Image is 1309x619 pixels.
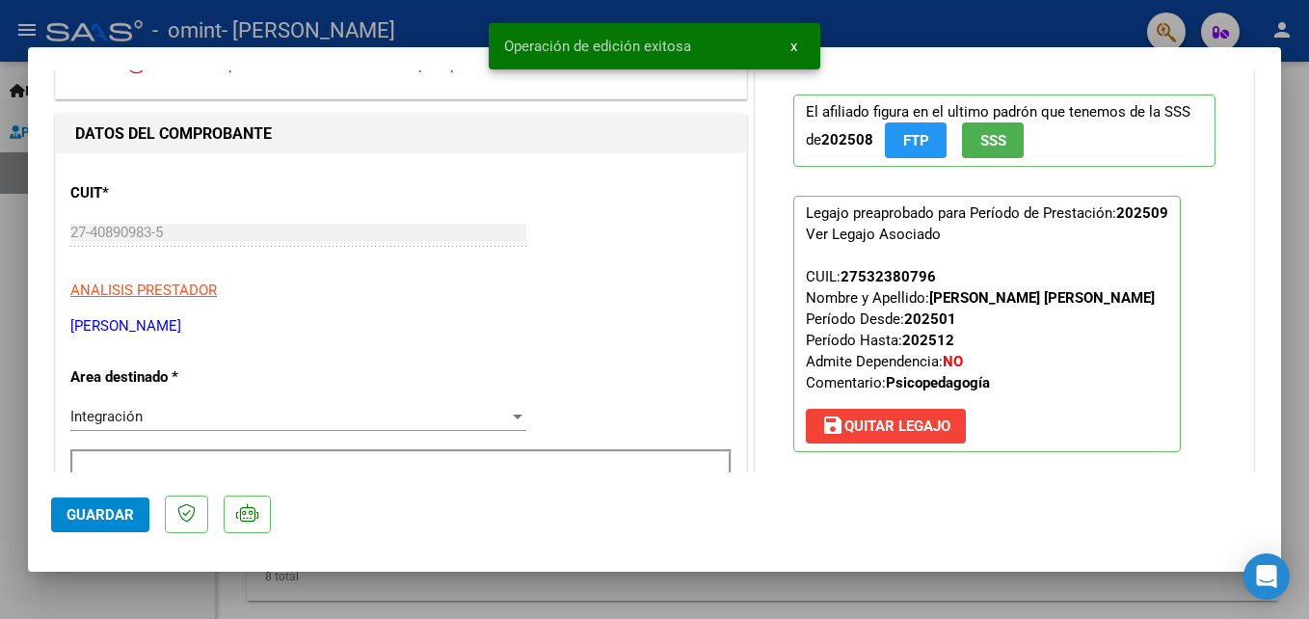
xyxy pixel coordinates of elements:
strong: 202509 [1116,204,1168,222]
button: Guardar [51,498,149,532]
span: Integración [70,408,143,425]
div: Ver Legajo Asociado [806,224,941,245]
p: Legajo preaprobado para Período de Prestación: [793,196,1181,452]
button: Quitar Legajo [806,409,966,444]
p: CUIT [70,182,269,204]
strong: 202508 [821,131,873,148]
span: Guardar [67,506,134,524]
strong: DATOS DEL COMPROBANTE [75,124,272,143]
p: [PERSON_NAME] [70,315,732,337]
span: FTP [903,132,929,149]
span: CUIL: Nombre y Apellido: Período Desde: Período Hasta: Admite Dependencia: [806,268,1155,391]
button: FTP [885,122,947,158]
strong: NO [943,353,963,370]
button: x [775,29,813,64]
strong: [PERSON_NAME] [PERSON_NAME] [929,289,1155,307]
span: Quitar Legajo [821,417,950,435]
span: ANALISIS PRESTADOR [70,282,217,299]
button: SSS [962,122,1024,158]
mat-icon: save [821,414,844,437]
div: PREAPROBACIÓN PARA INTEGRACION [756,66,1253,497]
strong: 202512 [902,332,954,349]
p: Período de Prestación (Ej: 202505 para Mayo 2025) [78,471,272,515]
span: SSS [980,132,1006,149]
span: x [790,38,797,55]
div: 27532380796 [841,266,936,287]
strong: 202501 [904,310,956,328]
strong: Psicopedagogía [886,374,990,391]
span: Operación de edición exitosa [504,37,691,56]
span: Comentario: [806,374,990,391]
p: El afiliado figura en el ultimo padrón que tenemos de la SSS de [793,94,1215,167]
p: Area destinado * [70,366,269,389]
span: Recibida. En proceso de confirmacion/aceptac por la OS. [127,56,513,73]
div: Open Intercom Messenger [1243,553,1290,600]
